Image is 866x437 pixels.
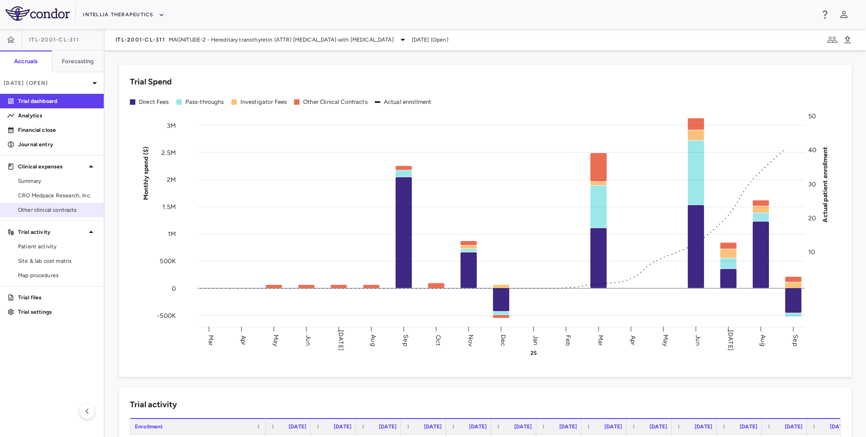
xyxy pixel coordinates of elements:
tspan: -500K [157,311,176,319]
tspan: 3M [167,121,176,129]
tspan: 30 [808,180,816,188]
span: Patient activity [18,242,97,251]
tspan: 10 [808,248,815,256]
text: Mar [207,335,215,345]
img: logo-full-BYUhSk78.svg [5,6,70,21]
span: Site & lab cost matrix [18,257,97,265]
span: [DATE] [830,423,848,430]
text: Aug [369,335,377,346]
span: [DATE] [469,423,487,430]
p: Trial activity [18,228,86,236]
tspan: 500K [160,257,176,265]
div: Other Clinical Contracts [303,98,368,106]
text: Apr [240,335,247,345]
p: Journal entry [18,140,97,149]
p: Trial files [18,293,97,302]
text: May [662,334,669,346]
tspan: 1.5M [162,203,176,211]
p: Trial settings [18,308,97,316]
span: ITL-2001-CL-311 [115,36,165,43]
span: [DATE] [289,423,306,430]
text: Apr [629,335,637,345]
span: Other clinical contracts [18,206,97,214]
span: [DATE] [559,423,577,430]
span: [DATE] [740,423,757,430]
button: Intellia Therapeutics [83,8,164,22]
span: MAGNITUDE-2 - Hereditary transthyretin (ATTR) [MEDICAL_DATA] with [MEDICAL_DATA] [169,36,394,44]
text: Aug [759,335,767,346]
span: [DATE] [424,423,442,430]
p: [DATE] (Open) [4,79,89,87]
tspan: 2M [167,176,176,183]
h6: Accruals [14,57,37,65]
p: Financial close [18,126,97,134]
p: Trial dashboard [18,97,97,105]
text: Nov [467,334,474,346]
span: [DATE] [649,423,667,430]
span: [DATE] [514,423,532,430]
text: Jun [694,335,702,345]
span: [DATE] [604,423,622,430]
span: [DATE] [695,423,712,430]
text: Feb [564,335,572,345]
h6: Trial Spend [130,76,172,88]
div: Actual enrollment [384,98,432,106]
span: [DATE] (Open) [412,36,448,44]
span: CRO Medpace Research, Inc. [18,191,97,200]
tspan: 20 [808,214,816,222]
h6: Forecasting [62,57,94,65]
div: Investigator Fees [240,98,287,106]
span: Map procedures [18,271,97,279]
text: Sep [402,335,410,346]
span: Summary [18,177,97,185]
tspan: 0 [172,284,176,292]
p: Clinical expenses [18,163,86,171]
text: Jun [304,335,312,345]
tspan: 40 [808,146,816,154]
text: Dec [499,334,507,346]
text: [DATE] [337,330,345,351]
div: Pass-throughs [185,98,224,106]
text: Mar [597,335,604,345]
text: May [272,334,280,346]
tspan: 2.5M [161,149,176,156]
text: Sep [792,335,799,346]
h6: Trial activity [130,399,177,411]
span: [DATE] [379,423,396,430]
text: Jan [532,335,539,345]
text: [DATE] [727,330,734,351]
span: [DATE] [785,423,802,430]
tspan: 1M [168,230,176,238]
span: ITL-2001-CL-311 [29,36,79,43]
span: Enrollment [135,423,163,430]
span: [DATE] [334,423,351,430]
text: Oct [434,335,442,345]
div: Direct Fees [139,98,169,106]
tspan: Monthly spend ($) [142,146,150,200]
tspan: 50 [808,112,816,120]
tspan: Actual patient enrollment [821,146,829,222]
text: 25 [530,350,537,356]
p: Analytics [18,112,97,120]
